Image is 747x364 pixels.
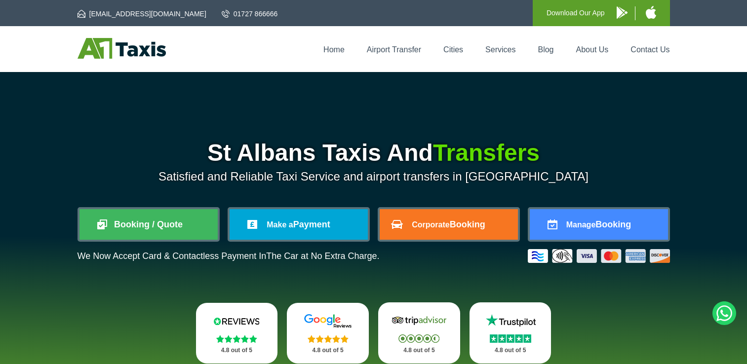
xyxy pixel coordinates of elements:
[380,209,518,240] a: CorporateBooking
[266,251,379,261] span: The Car at No Extra Charge.
[78,9,206,19] a: [EMAIL_ADDRESS][DOMAIN_NAME]
[79,209,218,240] a: Booking / Quote
[378,302,460,364] a: Tripadvisor Stars 4.8 out of 5
[298,344,358,357] p: 4.8 out of 5
[617,6,628,19] img: A1 Taxis Android App
[323,45,345,54] a: Home
[78,38,166,59] img: A1 Taxis St Albans LTD
[646,6,656,19] img: A1 Taxis iPhone App
[576,45,609,54] a: About Us
[490,334,531,343] img: Stars
[78,170,670,183] p: Satisfied and Reliable Taxi Service and airport transfers in [GEOGRAPHIC_DATA]
[480,344,541,357] p: 4.8 out of 5
[230,209,368,240] a: Make aPayment
[398,334,439,343] img: Stars
[470,302,551,364] a: Trustpilot Stars 4.8 out of 5
[389,344,449,357] p: 4.8 out of 5
[367,45,421,54] a: Airport Transfer
[207,314,266,328] img: Reviews.io
[443,45,463,54] a: Cities
[630,45,669,54] a: Contact Us
[433,140,540,166] span: Transfers
[528,249,670,263] img: Credit And Debit Cards
[481,313,540,328] img: Trustpilot
[216,335,257,343] img: Stars
[547,7,605,19] p: Download Our App
[78,251,380,261] p: We Now Accept Card & Contactless Payment In
[412,220,449,229] span: Corporate
[287,303,369,364] a: Google Stars 4.8 out of 5
[485,45,515,54] a: Services
[196,303,278,364] a: Reviews.io Stars 4.8 out of 5
[308,335,349,343] img: Stars
[222,9,278,19] a: 01727 866666
[267,220,293,229] span: Make a
[566,220,596,229] span: Manage
[78,141,670,165] h1: St Albans Taxis And
[207,344,267,357] p: 4.8 out of 5
[530,209,668,240] a: ManageBooking
[298,314,357,328] img: Google
[390,313,449,328] img: Tripadvisor
[538,45,553,54] a: Blog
